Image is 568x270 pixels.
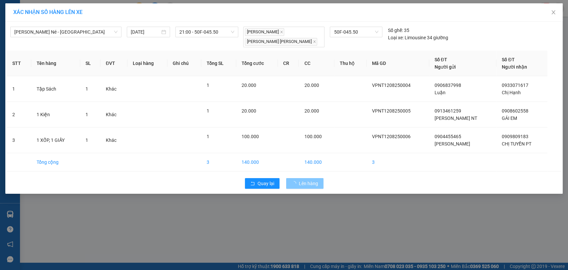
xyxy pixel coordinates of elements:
span: 50F-045.50 [334,27,378,37]
th: Mã GD [367,51,429,76]
img: logo.jpg [3,3,27,27]
td: 1 Kiện [31,102,80,128]
td: 1 [7,76,31,102]
span: 1 [207,108,209,114]
td: Khác [100,102,127,128]
span: 1 [86,137,88,143]
span: [PERSON_NAME] NT [435,116,477,121]
td: 1 XỐP, 1 GIẤY [31,128,80,153]
td: Khác [100,76,127,102]
span: XÁC NHẬN SỐ HÀNG LÊN XE [13,9,83,15]
span: 0909809183 [502,134,528,139]
span: Số ĐT [502,57,514,62]
th: CR [278,51,299,76]
span: 20.000 [242,83,256,88]
th: STT [7,51,31,76]
span: VPNT1208250004 [372,83,411,88]
span: VPNT1208250006 [372,134,411,139]
td: 140.000 [236,153,278,171]
span: GÁI EM [502,116,517,121]
th: Thu hộ [334,51,367,76]
th: CC [299,51,334,76]
td: 3 [7,128,31,153]
button: Close [544,3,563,22]
span: 1 [207,134,209,139]
span: 1 [86,86,88,92]
div: 35 [388,27,409,34]
span: 0933071617 [502,83,528,88]
span: Số ĐT [435,57,447,62]
td: 3 [201,153,236,171]
li: Nam Hải Limousine [3,3,96,28]
span: 20.000 [304,108,319,114]
span: Loại xe: [388,34,403,41]
span: 0913461259 [435,108,461,114]
span: 1 [86,112,88,117]
span: Lên hàng [299,180,318,187]
span: 0908602558 [502,108,528,114]
span: Người nhận [502,64,527,70]
span: 100.000 [304,134,321,139]
span: VPNT1208250005 [372,108,411,114]
th: Tổng SL [201,51,236,76]
td: Tổng cộng [31,153,80,171]
li: VP VP [GEOGRAPHIC_DATA] [3,36,46,58]
span: 20.000 [242,108,256,114]
td: 3 [367,153,429,171]
input: 12/08/2025 [131,28,160,36]
span: close [551,10,556,15]
td: 140.000 [299,153,334,171]
span: 100.000 [242,134,259,139]
th: Ghi chú [167,51,201,76]
th: Tổng cước [236,51,278,76]
td: 2 [7,102,31,128]
span: close [280,30,283,34]
span: Nha Trang - Mũi Né - Sài Gòn [14,27,117,37]
span: Luận [435,90,446,95]
span: loading [291,181,299,186]
th: Loại hàng [127,51,167,76]
span: [PERSON_NAME] [245,28,284,36]
th: Tên hàng [31,51,80,76]
span: [PERSON_NAME] [435,141,470,146]
th: ĐVT [100,51,127,76]
span: close [313,40,316,43]
button: Lên hàng [286,178,323,189]
span: 20.000 [304,83,319,88]
span: CHỊ TUYỀN PT [502,141,531,146]
th: SL [80,51,100,76]
span: Quay lại [258,180,274,187]
span: 21:00 - 50F-045.50 [179,27,234,37]
td: Tập Sách [31,76,80,102]
span: [PERSON_NAME] [PERSON_NAME] [245,38,317,46]
div: Limousine 34 giường [388,34,448,41]
span: 0904455465 [435,134,461,139]
span: Số ghế: [388,27,403,34]
span: Người gửi [435,64,456,70]
button: rollbackQuay lại [245,178,280,189]
td: Khác [100,128,127,153]
span: 1 [207,83,209,88]
span: rollback [250,181,255,186]
span: Chị Hạnh [502,90,521,95]
span: 0906837998 [435,83,461,88]
span: environment [46,45,51,49]
li: VP [PERSON_NAME] [46,36,89,43]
